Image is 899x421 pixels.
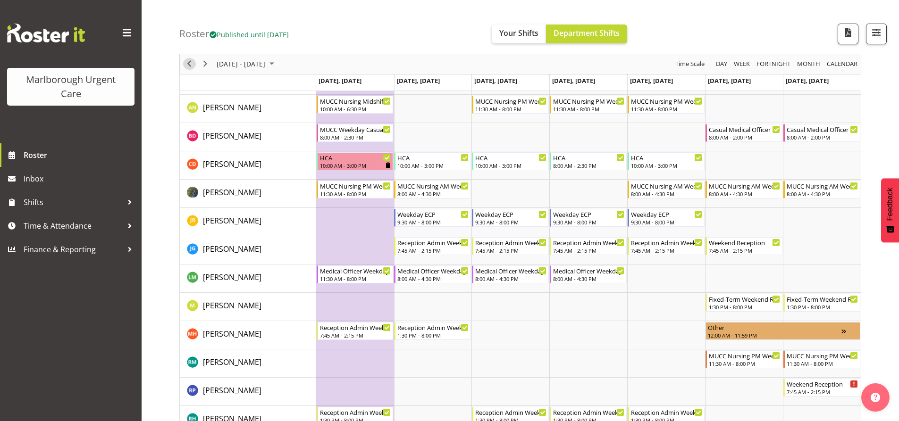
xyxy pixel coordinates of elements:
[210,30,289,39] span: Published until [DATE]
[215,58,278,70] button: October 2025
[546,25,627,43] button: Department Shifts
[475,105,546,113] div: 11:30 AM - 8:00 PM
[472,152,549,170] div: Cordelia Davies"s event - HCA Begin From Wednesday, October 29, 2025 at 10:00:00 AM GMT+13:00 End...
[317,265,394,283] div: Luqman Mohd Jani"s event - Medical Officer Weekday Begin From Monday, October 27, 2025 at 11:30:0...
[787,351,858,360] div: MUCC Nursing PM Weekends
[203,385,261,396] span: [PERSON_NAME]
[709,360,780,367] div: 11:30 AM - 8:00 PM
[320,190,391,198] div: 11:30 AM - 8:00 PM
[554,28,620,38] span: Department Shifts
[708,322,841,332] div: Other
[319,76,361,85] span: [DATE], [DATE]
[394,181,471,198] div: Gloria Varghese"s event - MUCC Nursing AM Weekday Begin From Tuesday, October 28, 2025 at 8:00:00...
[394,152,471,170] div: Cordelia Davies"s event - HCA Begin From Tuesday, October 28, 2025 at 10:00:00 AM GMT+13:00 Ends ...
[706,350,782,368] div: Rachel Murphy"s event - MUCC Nursing PM Weekends Begin From Saturday, November 1, 2025 at 11:30:0...
[180,123,316,151] td: Beata Danielek resource
[475,247,546,254] div: 7:45 AM - 2:15 PM
[320,96,391,106] div: MUCC Nursing Midshift
[397,247,469,254] div: 7:45 AM - 2:15 PM
[787,133,858,141] div: 8:00 AM - 2:00 PM
[397,76,440,85] span: [DATE], [DATE]
[709,247,780,254] div: 7:45 AM - 2:15 PM
[796,58,822,70] button: Timeline Month
[394,265,471,283] div: Luqman Mohd Jani"s event - Medical Officer Weekday Begin From Tuesday, October 28, 2025 at 8:00:0...
[320,266,391,275] div: Medical Officer Weekday
[320,153,391,162] div: HCA
[553,96,624,106] div: MUCC Nursing PM Weekday
[475,218,546,226] div: 9:30 AM - 8:00 PM
[631,190,702,198] div: 8:00 AM - 4:30 PM
[394,237,471,255] div: Josephine Godinez"s event - Reception Admin Weekday AM Begin From Tuesday, October 28, 2025 at 7:...
[203,300,261,311] a: [PERSON_NAME]
[475,407,546,417] div: Reception Admin Weekday PM
[631,209,702,219] div: Weekday ECP
[709,303,780,311] div: 1:30 PM - 8:00 PM
[397,275,469,282] div: 8:00 AM - 4:30 PM
[216,58,266,70] span: [DATE] - [DATE]
[183,58,196,70] button: Previous
[787,379,858,388] div: Weekend Reception
[394,209,471,227] div: Jacinta Rangi"s event - Weekday ECP Begin From Tuesday, October 28, 2025 at 9:30:00 AM GMT+13:00 ...
[553,407,624,417] div: Reception Admin Weekday PM
[755,58,792,70] button: Fortnight
[756,58,791,70] span: Fortnight
[838,24,858,44] button: Download a PDF of the roster according to the set date range.
[213,54,280,74] div: Oct 27 - Nov 02, 2025
[320,124,391,134] div: MUCC Weekday Casual Dr
[783,294,860,312] div: Margie Vuto"s event - Fixed-Term Weekend Reception Begin From Sunday, November 2, 2025 at 1:30:00...
[320,162,391,169] div: 10:00 AM - 3:00 PM
[553,218,624,226] div: 9:30 AM - 8:00 PM
[553,238,624,247] div: Reception Admin Weekday AM
[397,322,469,332] div: Reception Admin Weekday PM
[320,407,391,417] div: Reception Admin Weekday PM
[472,96,549,114] div: Alysia Newman-Woods"s event - MUCC Nursing PM Weekday Begin From Wednesday, October 29, 2025 at 1...
[706,322,860,340] div: Margret Hall"s event - Other Begin From Saturday, November 1, 2025 at 12:00:00 AM GMT+13:00 Ends ...
[203,328,261,339] a: [PERSON_NAME]
[203,272,261,283] a: [PERSON_NAME]
[181,54,197,74] div: previous period
[317,322,394,340] div: Margret Hall"s event - Reception Admin Weekday AM Begin From Monday, October 27, 2025 at 7:45:00 ...
[708,76,751,85] span: [DATE], [DATE]
[180,321,316,349] td: Margret Hall resource
[550,152,627,170] div: Cordelia Davies"s event - HCA Begin From Thursday, October 30, 2025 at 8:00:00 AM GMT+13:00 Ends ...
[203,329,261,339] span: [PERSON_NAME]
[475,275,546,282] div: 8:00 AM - 4:30 PM
[674,58,706,70] button: Time Scale
[472,209,549,227] div: Jacinta Rangi"s event - Weekday ECP Begin From Wednesday, October 29, 2025 at 9:30:00 AM GMT+13:0...
[203,215,261,226] span: [PERSON_NAME]
[475,153,546,162] div: HCA
[320,331,391,339] div: 7:45 AM - 2:15 PM
[553,275,624,282] div: 8:00 AM - 4:30 PM
[553,105,624,113] div: 11:30 AM - 8:00 PM
[180,264,316,293] td: Luqman Mohd Jani resource
[492,25,546,43] button: Your Shifts
[708,331,841,339] div: 12:00 AM - 11:59 PM
[317,96,394,114] div: Alysia Newman-Woods"s event - MUCC Nursing Midshift Begin From Monday, October 27, 2025 at 10:00:...
[180,208,316,236] td: Jacinta Rangi resource
[787,360,858,367] div: 11:30 AM - 8:00 PM
[787,294,858,304] div: Fixed-Term Weekend Reception
[628,152,705,170] div: Cordelia Davies"s event - HCA Begin From Friday, October 31, 2025 at 10:00:00 AM GMT+13:00 Ends A...
[475,266,546,275] div: Medical Officer Weekday
[203,215,261,226] a: [PERSON_NAME]
[796,58,821,70] span: Month
[397,331,469,339] div: 1:30 PM - 8:00 PM
[24,219,123,233] span: Time & Attendance
[180,378,316,406] td: Rebecca Partridge resource
[397,218,469,226] div: 9:30 AM - 8:00 PM
[180,236,316,264] td: Josephine Godinez resource
[180,151,316,180] td: Cordelia Davies resource
[472,237,549,255] div: Josephine Godinez"s event - Reception Admin Weekday AM Begin From Wednesday, October 29, 2025 at ...
[397,181,469,190] div: MUCC Nursing AM Weekday
[783,350,860,368] div: Rachel Murphy"s event - MUCC Nursing PM Weekends Begin From Sunday, November 2, 2025 at 11:30:00 ...
[786,76,829,85] span: [DATE], [DATE]
[628,96,705,114] div: Alysia Newman-Woods"s event - MUCC Nursing PM Weekday Begin From Friday, October 31, 2025 at 11:3...
[203,357,261,367] span: [PERSON_NAME]
[180,180,316,208] td: Gloria Varghese resource
[17,73,125,101] div: Marlborough Urgent Care
[203,243,261,255] a: [PERSON_NAME]
[179,28,289,39] h4: Roster
[709,181,780,190] div: MUCC Nursing AM Weekends
[550,209,627,227] div: Jacinta Rangi"s event - Weekday ECP Begin From Thursday, October 30, 2025 at 9:30:00 AM GMT+13:00...
[317,124,394,142] div: Beata Danielek"s event - MUCC Weekday Casual Dr Begin From Monday, October 27, 2025 at 8:00:00 AM...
